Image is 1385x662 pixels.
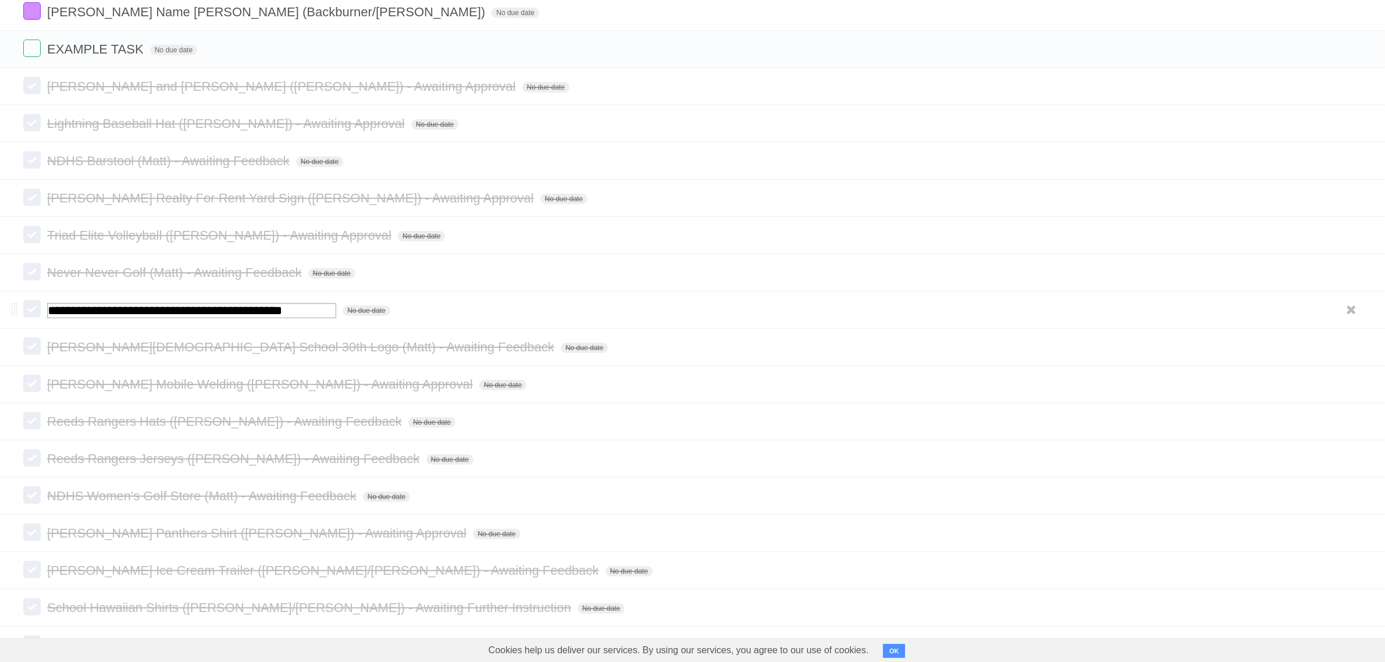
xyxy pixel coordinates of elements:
[47,191,536,205] span: [PERSON_NAME] Realty For Rent Yard Sign ([PERSON_NAME]) - Awaiting Approval
[883,644,906,658] button: OK
[47,526,469,540] span: [PERSON_NAME] Panthers Shirt ([PERSON_NAME]) - Awaiting Approval
[47,265,304,280] span: Never Never Golf (Matt) - Awaiting Feedback
[23,226,41,243] label: Done
[296,156,343,167] span: No due date
[47,79,518,94] span: [PERSON_NAME] and [PERSON_NAME] ([PERSON_NAME]) - Awaiting Approval
[150,45,197,55] span: No due date
[23,449,41,467] label: Done
[23,77,41,94] label: Done
[47,489,359,503] span: NDHS Women's Golf Store (Matt) - Awaiting Feedback
[47,414,405,429] span: Reeds Rangers Hats ([PERSON_NAME]) - Awaiting Feedback
[540,194,588,204] span: No due date
[23,375,41,392] label: Done
[47,340,557,354] span: [PERSON_NAME][DEMOGRAPHIC_DATA] School 30th Logo (Matt) - Awaiting Feedback
[47,228,394,243] span: Triad Elite Volleyball ([PERSON_NAME]) - Awaiting Approval
[23,151,41,169] label: Done
[477,639,881,662] span: Cookies help us deliver our services. By using our services, you agree to our use of cookies.
[426,454,473,465] span: No due date
[23,635,41,653] label: Done
[473,529,520,539] span: No due date
[408,417,455,428] span: No due date
[47,563,601,578] span: [PERSON_NAME] Ice Cream Trailer ([PERSON_NAME]/[PERSON_NAME]) - Awaiting Feedback
[23,263,41,280] label: Done
[47,600,574,615] span: School Hawaiian Shirts ([PERSON_NAME]/[PERSON_NAME]) - Awaiting Further Instruction
[47,5,488,19] span: [PERSON_NAME] Name [PERSON_NAME] (Backburner/[PERSON_NAME])
[492,8,539,18] span: No due date
[308,268,355,279] span: No due date
[578,603,625,614] span: No due date
[398,231,445,241] span: No due date
[363,492,410,502] span: No due date
[23,598,41,615] label: Done
[47,451,422,466] span: Reeds Rangers Jerseys ([PERSON_NAME]) - Awaiting Feedback
[47,377,476,391] span: [PERSON_NAME] Mobile Welding ([PERSON_NAME]) - Awaiting Approval
[23,188,41,206] label: Done
[23,486,41,504] label: Done
[522,82,569,92] span: No due date
[23,114,41,131] label: Done
[411,119,458,130] span: No due date
[47,154,293,168] span: NDHS Barstool (Matt) - Awaiting Feedback
[23,2,41,20] label: Done
[606,566,653,576] span: No due date
[561,343,608,353] span: No due date
[23,412,41,429] label: Done
[47,42,146,56] span: EXAMPLE TASK
[23,524,41,541] label: Done
[479,380,526,390] span: No due date
[23,561,41,578] label: Done
[23,300,41,318] label: Done
[47,116,408,131] span: Lightning Baseball Hat ([PERSON_NAME]) - Awaiting Approval
[23,337,41,355] label: Done
[343,305,390,316] span: No due date
[23,40,41,57] label: Done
